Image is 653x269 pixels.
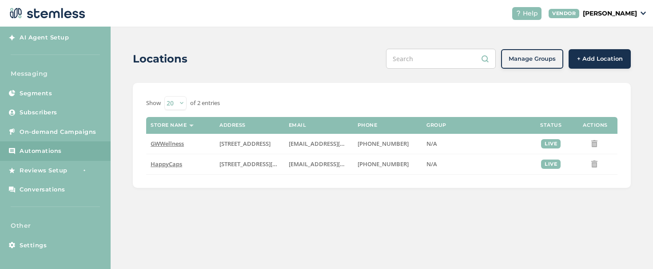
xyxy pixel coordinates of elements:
input: Search [386,49,496,69]
label: Show [146,99,161,108]
img: icon-help-white-03924b79.svg [516,11,521,16]
img: glitter-stars-b7820f95.gif [74,161,92,179]
button: + Add Location [569,49,631,69]
label: Group [426,122,446,128]
h2: Locations [133,51,187,67]
label: (323) 804-5485 [358,140,418,148]
div: VENDOR [549,9,579,18]
span: [PHONE_NUMBER] [358,140,409,148]
span: Subscribers [20,108,57,117]
label: Address [219,122,246,128]
button: Manage Groups [501,49,563,69]
span: [STREET_ADDRESS] [219,140,271,148]
span: Automations [20,147,62,156]
label: 15445 Ventura Boulevard [219,140,279,148]
img: icon-sort-1e1d7615.svg [189,125,194,127]
span: + Add Location [577,55,623,63]
span: Settings [20,241,47,250]
div: live [541,160,561,169]
label: HappyCaps [151,160,211,168]
label: gwwellness@protonmail.com [289,140,349,148]
div: live [541,139,561,148]
label: GWWellness [151,140,211,148]
span: Reviews Setup [20,166,68,175]
span: Conversations [20,185,65,194]
span: [EMAIL_ADDRESS][DOMAIN_NAME] [289,160,386,168]
span: [EMAIL_ADDRESS][DOMAIN_NAME] [289,140,386,148]
label: Email [289,122,307,128]
label: 1506 Rosalia Road [219,160,279,168]
img: icon_down-arrow-small-66adaf34.svg [641,12,646,15]
label: N/A [426,160,524,168]
label: (323) 804-5485 [358,160,418,168]
img: logo-dark-0685b13c.svg [7,4,85,22]
span: Segments [20,89,52,98]
label: Phone [358,122,378,128]
span: On-demand Campaigns [20,128,96,136]
iframe: Chat Widget [609,226,653,269]
p: [PERSON_NAME] [583,9,637,18]
span: [STREET_ADDRESS][PERSON_NAME] [219,160,316,168]
span: Manage Groups [509,55,556,63]
span: GWWellness [151,140,184,148]
label: of 2 entries [190,99,220,108]
label: N/A [426,140,524,148]
label: gwwellness@protonmail.com [289,160,349,168]
span: AI Agent Setup [20,33,69,42]
span: Help [523,9,538,18]
span: [PHONE_NUMBER] [358,160,409,168]
th: Actions [573,117,617,134]
label: Store name [151,122,187,128]
span: HappyCaps [151,160,182,168]
label: Status [540,122,561,128]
